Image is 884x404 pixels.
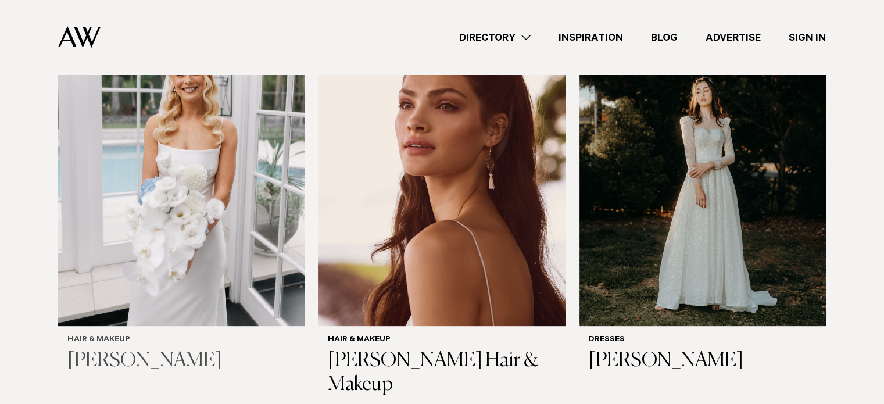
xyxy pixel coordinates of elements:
h3: [PERSON_NAME] [589,349,817,373]
a: Directory [445,30,545,45]
a: Inspiration [545,30,637,45]
a: Blog [637,30,692,45]
h3: [PERSON_NAME] Hair & Makeup [328,349,556,397]
h6: Hair & Makeup [328,335,556,345]
h3: [PERSON_NAME] [67,349,295,373]
h6: Dresses [589,335,817,345]
a: Sign In [775,30,840,45]
a: Advertise [692,30,775,45]
img: Auckland Weddings Logo [58,26,101,48]
h6: Hair & Makeup [67,335,295,345]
